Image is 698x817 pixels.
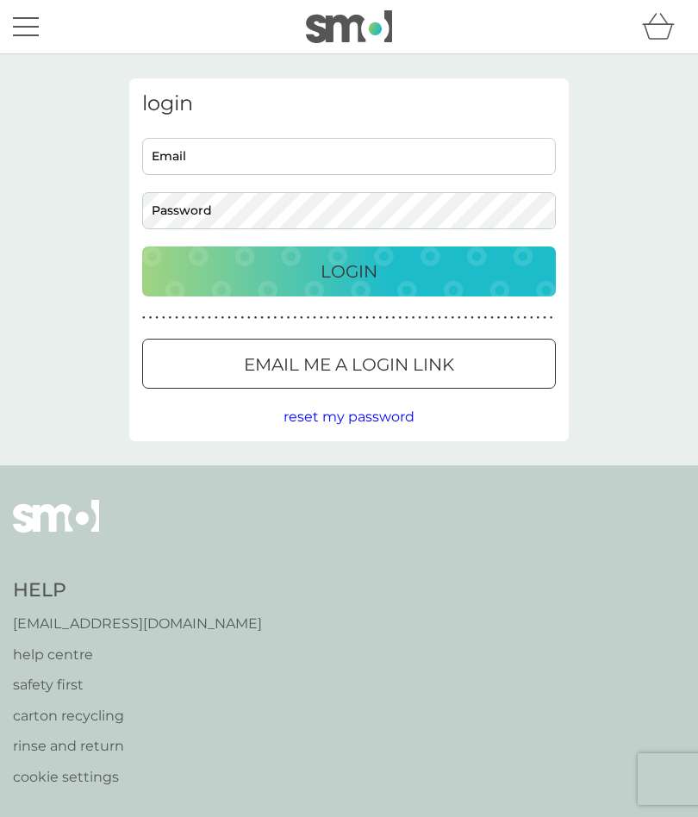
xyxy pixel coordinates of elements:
p: ● [537,314,540,322]
p: ● [333,314,336,322]
a: carton recycling [13,705,262,727]
p: ● [267,314,271,322]
p: ● [346,314,349,322]
p: ● [451,314,454,322]
p: ● [195,314,198,322]
p: ● [418,314,421,322]
span: reset my password [284,408,414,425]
p: ● [490,314,494,322]
p: ● [523,314,527,322]
p: ● [372,314,376,322]
p: ● [240,314,244,322]
button: Login [142,246,556,296]
p: ● [300,314,303,322]
p: ● [221,314,225,322]
p: ● [149,314,153,322]
div: basket [642,9,685,44]
p: ● [392,314,396,322]
p: ● [471,314,474,322]
img: smol [13,500,99,558]
a: rinse and return [13,735,262,758]
h3: login [142,91,556,116]
p: ● [359,314,363,322]
p: ● [484,314,488,322]
p: ● [425,314,428,322]
p: ● [320,314,323,322]
p: ● [543,314,546,322]
p: ● [503,314,507,322]
p: ● [412,314,415,322]
p: ● [182,314,185,322]
p: ● [477,314,481,322]
p: ● [352,314,356,322]
p: ● [432,314,435,322]
p: ● [162,314,165,322]
p: ● [385,314,389,322]
p: ● [398,314,402,322]
p: ● [510,314,514,322]
p: Email me a login link [244,351,454,378]
p: ● [307,314,310,322]
p: ● [464,314,468,322]
p: ● [517,314,520,322]
p: ● [208,314,211,322]
p: ● [188,314,191,322]
h4: Help [13,577,262,604]
a: help centre [13,644,262,666]
p: ● [142,314,146,322]
p: ● [327,314,330,322]
p: ● [340,314,343,322]
p: ● [445,314,448,322]
p: ● [260,314,264,322]
a: safety first [13,674,262,696]
p: ● [379,314,383,322]
p: ● [405,314,408,322]
p: ● [202,314,205,322]
p: ● [227,314,231,322]
a: cookie settings [13,766,262,789]
button: Email me a login link [142,339,556,389]
p: ● [313,314,316,322]
p: ● [247,314,251,322]
p: ● [155,314,159,322]
p: ● [234,314,238,322]
p: ● [293,314,296,322]
p: Login [321,258,377,285]
p: ● [550,314,553,322]
img: smol [306,10,392,43]
p: ● [254,314,258,322]
p: ● [458,314,461,322]
p: ● [280,314,284,322]
p: ● [365,314,369,322]
p: ● [287,314,290,322]
button: reset my password [284,406,414,428]
p: ● [274,314,277,322]
p: ● [497,314,501,322]
a: [EMAIL_ADDRESS][DOMAIN_NAME] [13,613,262,635]
p: ● [175,314,178,322]
button: menu [13,10,39,43]
p: ● [169,314,172,322]
p: ● [215,314,218,322]
p: ● [438,314,441,322]
p: ● [530,314,533,322]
